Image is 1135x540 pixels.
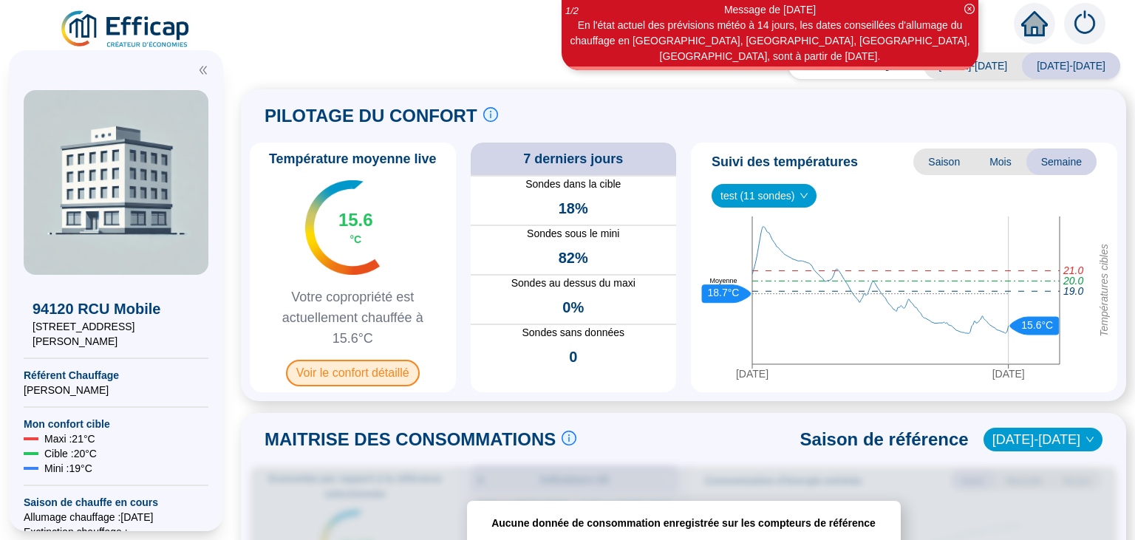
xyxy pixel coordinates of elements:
text: 15.6°C [1021,319,1053,331]
span: MAITRISE DES CONSOMMATIONS [265,428,556,451]
span: [STREET_ADDRESS][PERSON_NAME] [33,319,200,349]
span: Sondes sans données [471,325,677,341]
span: [DATE]-[DATE] [1022,52,1120,79]
span: down [1085,435,1094,444]
span: Référent Chauffage [24,368,208,383]
img: alerts [1064,3,1105,44]
span: 0 [569,346,577,367]
span: Saison de référence [800,428,969,451]
span: 82% [559,247,588,268]
span: Voir le confort détaillé [286,360,420,386]
span: Semaine [1026,148,1097,175]
span: Saison de chauffe en cours [24,495,208,510]
span: Sondes dans la cible [471,177,677,192]
span: 0% [562,297,584,318]
span: 2023-2024 [992,428,1094,451]
img: efficap energie logo [59,9,193,50]
tspan: Températures cibles [1098,244,1110,337]
span: Sondes sous le mini [471,226,677,242]
span: info-circle [483,107,498,122]
span: PILOTAGE DU CONFORT [265,104,477,128]
span: Maxi : 21 °C [44,431,95,446]
tspan: [DATE] [736,368,768,380]
span: Aucune donnée de consommation enregistrée sur les compteurs de référence [491,516,876,530]
span: down [800,191,808,200]
span: Température moyenne live [260,148,446,169]
img: indicateur températures [305,180,380,275]
span: 7 derniers jours [523,148,623,169]
tspan: 21.0 [1063,264,1083,276]
span: test (11 sondes) [720,185,808,207]
span: Suivi des températures [712,151,858,172]
span: 15.6 [338,208,373,232]
span: Votre copropriété est actuellement chauffée à 15.6°C [256,287,450,349]
span: Saison [913,148,975,175]
span: 94120 RCU Mobile [33,298,200,319]
span: Exctinction chauffage : -- [24,524,208,539]
span: double-left [198,65,208,75]
div: Message de [DATE] [564,2,976,18]
span: Mon confort cible [24,417,208,431]
span: close-circle [964,4,975,14]
text: Moyenne [709,277,737,284]
i: 1 / 2 [565,5,579,16]
span: °C [350,232,361,247]
span: Sondes au dessus du maxi [471,276,677,291]
span: 18% [559,198,588,219]
span: Mois [975,148,1026,175]
tspan: 20.0 [1063,275,1083,287]
span: Cible : 20 °C [44,446,97,461]
text: 18.7°C [708,287,740,298]
tspan: [DATE] [992,368,1025,380]
span: Allumage chauffage : [DATE] [24,510,208,524]
span: home [1021,10,1048,37]
span: [PERSON_NAME] [24,383,208,397]
div: En l'état actuel des prévisions météo à 14 jours, les dates conseillées d'allumage du chauffage e... [564,18,976,64]
span: info-circle [562,431,576,445]
tspan: 19.0 [1063,285,1083,297]
span: Mini : 19 °C [44,461,92,476]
